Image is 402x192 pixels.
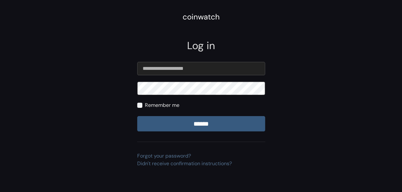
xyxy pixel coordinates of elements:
div: coinwatch [183,11,220,23]
label: Remember me [145,101,179,109]
a: Forgot your password? [137,152,191,159]
h2: Log in [137,40,265,52]
a: coinwatch [183,14,220,21]
a: Didn't receive confirmation instructions? [137,160,232,167]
